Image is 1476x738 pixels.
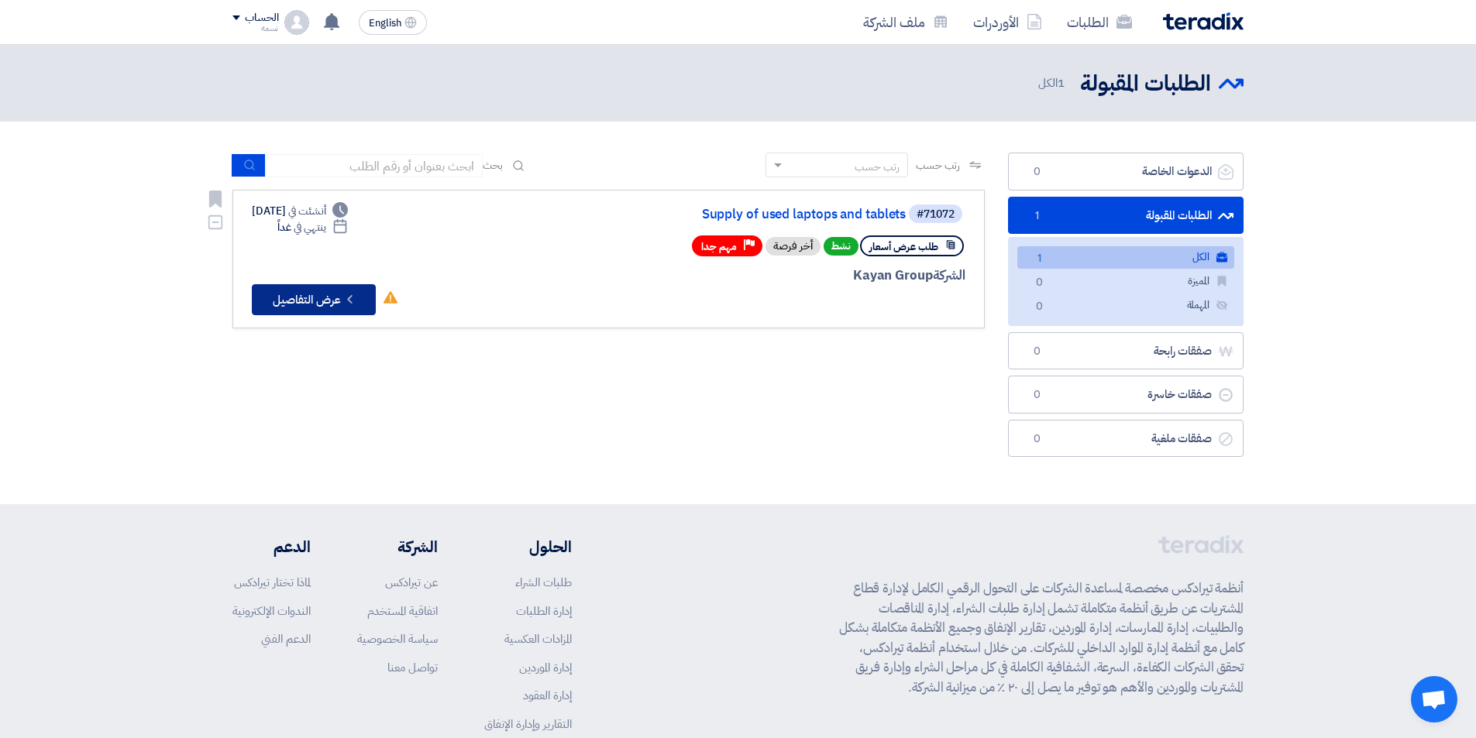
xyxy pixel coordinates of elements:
a: الندوات الإلكترونية [232,602,311,620]
span: English [369,18,401,29]
div: رتب حسب [855,159,900,175]
a: Open chat [1411,676,1457,723]
div: الحساب [245,12,278,25]
a: الأوردرات [961,4,1055,40]
p: أنظمة تيرادكس مخصصة لمساعدة الشركات على التحول الرقمي الكامل لإدارة قطاع المشتريات عن طريق أنظمة ... [839,578,1244,697]
span: 0 [1030,275,1048,291]
a: طلبات الشراء [515,574,572,591]
a: التقارير وإدارة الإنفاق [484,716,572,733]
a: Supply of used laptops and tablets [596,208,906,221]
a: إدارة الطلبات [516,602,572,620]
button: عرض التفاصيل [252,284,376,315]
div: أخر فرصة [766,237,821,256]
span: 0 [1027,387,1046,403]
a: الدعم الفني [261,630,311,647]
span: 0 [1027,431,1046,447]
span: رتب حسب [916,157,960,173]
h2: الطلبات المقبولة [1080,69,1211,99]
span: الكل [1038,74,1068,92]
a: الطلبات [1055,4,1144,40]
a: إدارة العقود [523,687,572,704]
span: مهم جدا [701,239,737,254]
a: تواصل معنا [387,659,438,676]
a: صفقات رابحة0 [1008,332,1244,370]
span: 1 [1058,74,1065,91]
div: #71072 [917,209,955,220]
a: المزادات العكسية [504,630,572,647]
a: سياسة الخصوصية [357,630,438,647]
div: نسمه [232,24,278,33]
img: profile_test.png [284,10,309,35]
span: 0 [1027,164,1046,180]
span: 0 [1030,299,1048,315]
span: نشط [824,237,858,256]
li: الشركة [357,535,438,558]
a: صفقات خاسرة0 [1008,376,1244,414]
span: 0 [1027,344,1046,359]
a: الطلبات المقبولة1 [1008,197,1244,235]
a: لماذا تختار تيرادكس [234,574,311,591]
span: ينتهي في [294,219,325,235]
span: 1 [1030,251,1048,267]
a: المميزة [1017,270,1234,293]
a: اتفاقية المستخدم [367,602,438,620]
div: Kayan Group [593,266,965,286]
div: غداً [277,219,348,235]
li: الدعم [232,535,311,558]
span: أنشئت في [288,203,325,219]
a: الدعوات الخاصة0 [1008,153,1244,191]
a: عن تيرادكس [385,574,438,591]
img: Teradix logo [1163,12,1244,30]
a: صفقات ملغية0 [1008,420,1244,458]
span: بحث [483,157,503,173]
input: ابحث بعنوان أو رقم الطلب [266,154,483,177]
a: المهملة [1017,294,1234,317]
a: الكل [1017,246,1234,269]
li: الحلول [484,535,572,558]
span: الشركة [933,266,966,285]
div: [DATE] [252,203,348,219]
span: طلب عرض أسعار [869,239,938,254]
a: ملف الشركة [851,4,961,40]
button: English [359,10,427,35]
span: 1 [1027,208,1046,224]
a: إدارة الموردين [519,659,572,676]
